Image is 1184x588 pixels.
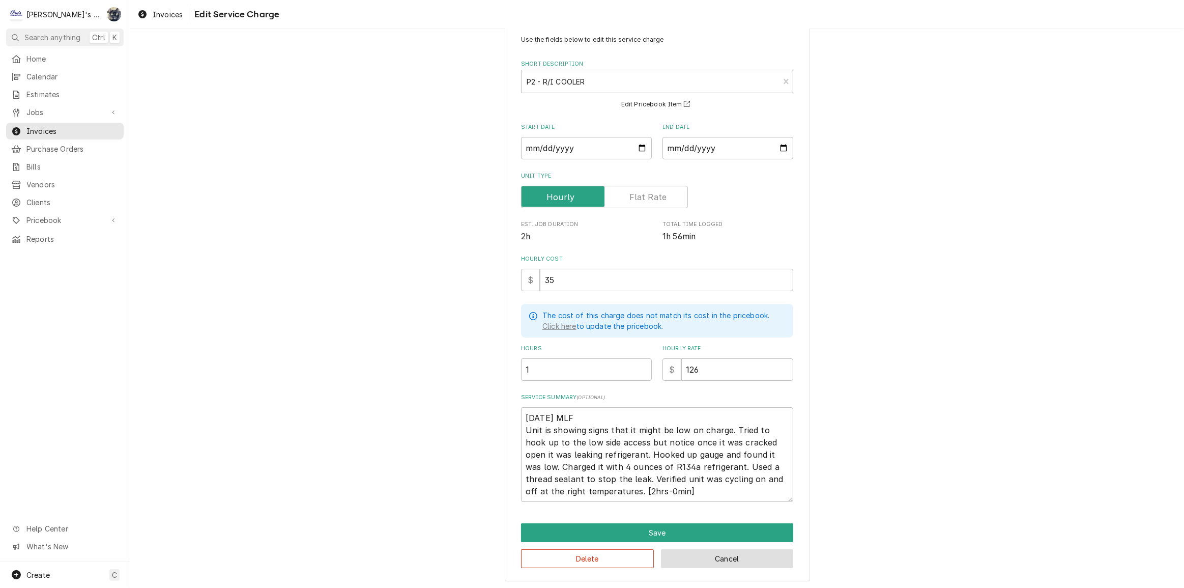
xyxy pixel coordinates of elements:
[662,137,793,159] input: yyyy-mm-dd
[542,322,663,330] span: to update the pricebook.
[6,176,124,193] a: Vendors
[92,32,105,43] span: Ctrl
[6,50,124,67] a: Home
[521,123,652,159] div: Start Date
[521,172,793,180] label: Unit Type
[26,107,103,118] span: Jobs
[26,89,119,100] span: Estimates
[26,571,50,579] span: Create
[662,232,696,241] span: 1h 56min
[107,7,121,21] div: SB
[24,32,80,43] span: Search anything
[133,6,187,23] a: Invoices
[521,523,793,542] div: Button Group Row
[26,215,103,226] span: Pricebook
[521,394,793,402] label: Service Summary
[521,172,793,208] div: Unit Type
[662,345,793,353] label: Hourly Rate
[620,98,695,111] button: Edit Pricebook Item
[6,29,124,46] button: Search anythingCtrlK
[26,523,118,534] span: Help Center
[26,53,119,64] span: Home
[9,7,23,21] div: Clay's Refrigeration's Avatar
[521,542,793,568] div: Button Group Row
[107,7,121,21] div: Sarah Bendele's Avatar
[662,220,793,242] div: Total Time Logged
[521,60,793,68] label: Short Description
[521,35,793,502] div: Line Item Create/Update Form
[521,137,652,159] input: yyyy-mm-dd
[9,7,23,21] div: C
[521,220,652,229] span: Est. Job Duration
[521,231,652,243] span: Est. Job Duration
[521,269,540,291] div: $
[662,123,793,159] div: End Date
[662,358,681,381] div: $
[662,220,793,229] span: Total Time Logged
[6,520,124,537] a: Go to Help Center
[521,123,652,131] label: Start Date
[26,126,119,136] span: Invoices
[6,231,124,247] a: Reports
[521,549,654,568] button: Delete
[521,345,652,381] div: [object Object]
[661,549,794,568] button: Cancel
[26,144,119,154] span: Purchase Orders
[6,68,124,85] a: Calendar
[521,35,793,44] p: Use the fields below to edit this service charge
[6,86,124,103] a: Estimates
[26,541,118,552] span: What's New
[26,161,119,172] span: Bills
[521,60,793,110] div: Short Description
[662,231,793,243] span: Total Time Logged
[505,22,810,581] div: Line Item Create/Update
[521,255,793,263] label: Hourly Cost
[521,345,652,353] label: Hours
[521,523,793,568] div: Button Group
[542,321,576,331] a: Click here
[521,394,793,502] div: Service Summary
[576,395,605,400] span: ( optional )
[662,345,793,381] div: [object Object]
[662,123,793,131] label: End Date
[26,179,119,190] span: Vendors
[6,104,124,121] a: Go to Jobs
[6,158,124,175] a: Bills
[6,538,124,555] a: Go to What's New
[521,255,793,291] div: Hourly Cost
[6,123,124,139] a: Invoices
[542,310,769,321] p: The cost of this charge does not match its cost in the pricebook.
[521,523,793,542] button: Save
[26,234,119,244] span: Reports
[26,197,119,208] span: Clients
[112,570,117,580] span: C
[521,220,652,242] div: Est. Job Duration
[153,9,183,20] span: Invoices
[6,194,124,211] a: Clients
[26,9,101,20] div: [PERSON_NAME]'s Refrigeration
[6,212,124,229] a: Go to Pricebook
[191,8,279,21] span: Edit Service Charge
[6,141,124,157] a: Purchase Orders
[521,407,793,502] textarea: [DATE] MLF Unit is showing signs that it might be low on charge. Tried to hook up to the low side...
[112,32,117,43] span: K
[521,232,530,241] span: 2h
[26,71,119,82] span: Calendar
